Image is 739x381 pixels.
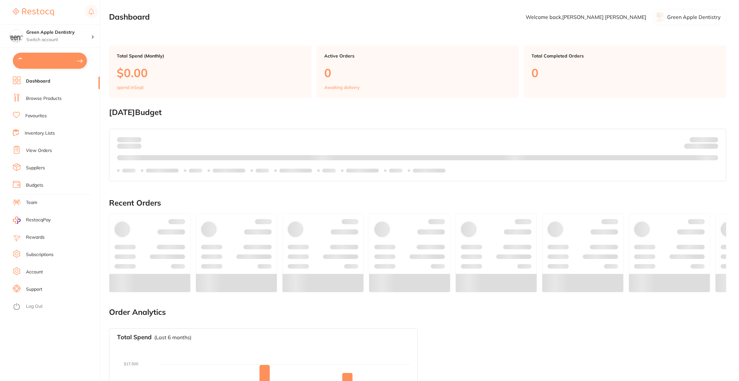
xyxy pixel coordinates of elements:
p: Budget: [690,137,718,142]
img: RestocqPay [13,217,21,224]
h2: [DATE] Budget [109,108,726,117]
a: Favourites [25,113,47,119]
p: Labels [322,168,336,173]
a: RestocqPay [13,217,51,224]
a: Inventory Lists [25,130,55,137]
p: Labels extended [346,168,379,173]
h2: Recent Orders [109,199,726,208]
a: Suppliers [26,165,45,171]
a: Restocq Logo [13,5,54,20]
p: Labels [189,168,202,173]
h4: Green Apple Dentistry [26,29,91,36]
a: Team [26,199,37,206]
a: Rewards [26,234,45,241]
p: Switch account [26,37,91,43]
p: Labels extended [413,168,446,173]
button: Log Out [13,302,98,312]
p: Labels [122,168,136,173]
img: Green Apple Dentistry [10,30,23,42]
h3: Total Spend [117,334,152,341]
h2: Order Analytics [109,308,726,317]
p: Green Apple Dentistry [667,14,721,20]
p: month [117,142,141,150]
p: $0.00 [117,66,304,79]
a: Dashboard [26,78,50,84]
strong: $0.00 [707,145,718,150]
p: Labels extended [279,168,312,173]
p: Labels extended [213,168,245,173]
p: Total Spend (Monthly) [117,53,304,58]
p: (Last 6 months) [154,334,191,340]
p: Awaiting delivery [324,85,360,90]
p: Labels extended [146,168,179,173]
a: Support [26,286,42,293]
a: View Orders [26,147,52,154]
p: Welcome back, [PERSON_NAME] [PERSON_NAME] [526,14,646,20]
p: Total Completed Orders [531,53,718,58]
p: 0 [531,66,718,79]
p: Spent: [117,137,141,142]
h2: Dashboard [109,13,150,22]
p: Remaining: [684,142,718,150]
p: Labels [256,168,269,173]
p: spend in Sept [117,85,144,90]
a: Subscriptions [26,252,54,258]
strong: $NaN [706,137,718,142]
span: RestocqPay [26,217,51,223]
a: Account [26,269,43,275]
a: Total Spend (Monthly)$0.00spend inSept [109,46,311,98]
a: Browse Products [26,95,62,102]
a: Log Out [26,303,43,310]
p: Labels [389,168,403,173]
p: Active Orders [324,53,511,58]
strong: $0.00 [130,137,141,142]
a: Active Orders0Awaiting delivery [317,46,519,98]
a: Budgets [26,182,43,189]
a: Total Completed Orders0 [524,46,726,98]
img: Restocq Logo [13,8,54,16]
p: 0 [324,66,511,79]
